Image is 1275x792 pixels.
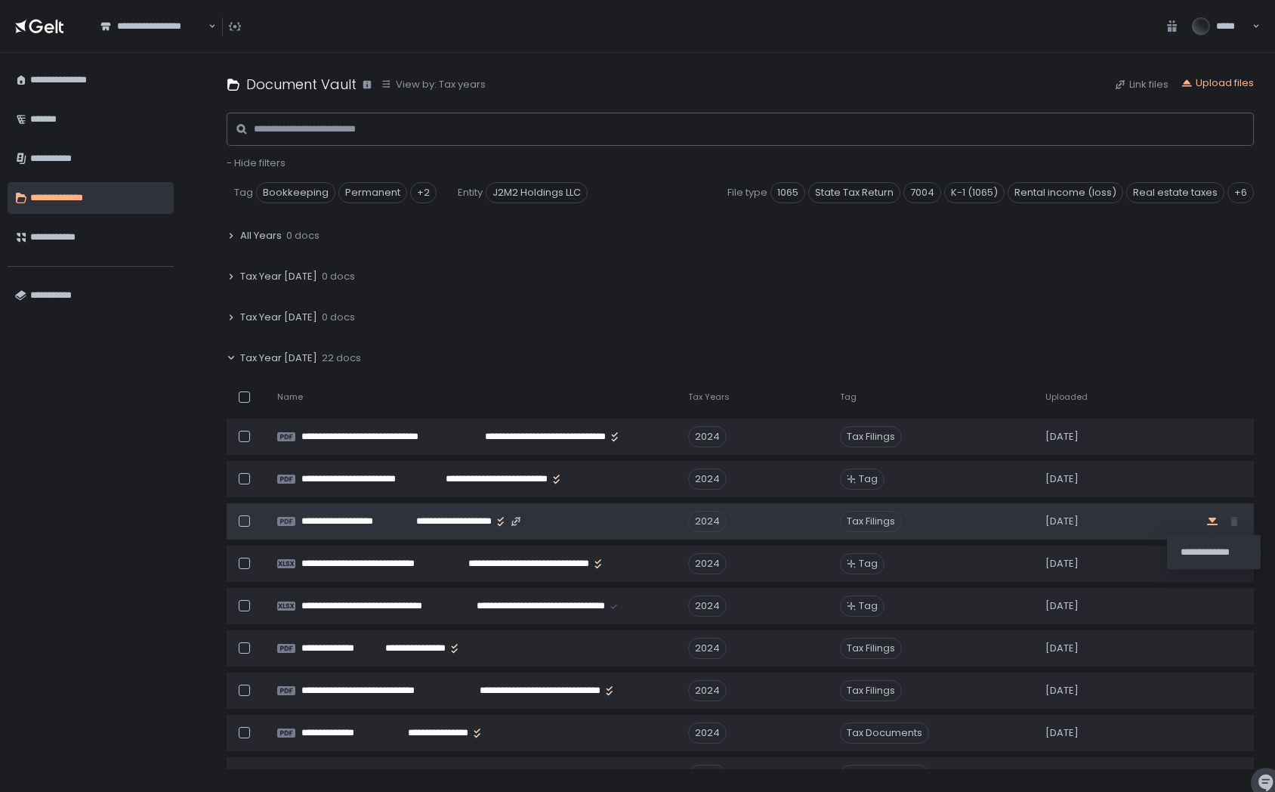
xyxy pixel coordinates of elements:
[688,391,730,403] span: Tax Years
[688,596,727,617] div: 2024
[227,156,286,170] button: - Hide filters
[322,351,361,365] span: 22 docs
[1045,557,1079,571] span: [DATE]
[246,74,357,94] h1: Document Vault
[688,765,727,786] div: 2024
[808,182,900,203] span: State Tax Return
[688,426,727,447] div: 2024
[840,680,902,701] span: Tax Filings
[840,426,902,447] span: Tax Filings
[688,722,727,744] div: 2024
[903,182,941,203] span: 7004
[840,638,902,659] span: Tax Filings
[688,638,727,659] div: 2024
[322,311,355,324] span: 0 docs
[727,186,767,200] span: File type
[1045,391,1088,403] span: Uploaded
[1045,684,1079,698] span: [DATE]
[240,270,317,283] span: Tax Year [DATE]
[1114,78,1168,91] button: Link files
[1045,430,1079,444] span: [DATE]
[770,182,805,203] span: 1065
[1227,182,1254,203] div: +6
[840,765,929,786] span: Tax Documents
[840,391,857,403] span: Tag
[240,229,282,243] span: All Years
[688,469,727,490] div: 2024
[410,182,437,203] div: +2
[286,229,320,243] span: 0 docs
[1045,472,1079,486] span: [DATE]
[859,599,878,613] span: Tag
[1181,76,1254,90] button: Upload files
[234,186,253,200] span: Tag
[277,391,303,403] span: Name
[486,182,588,203] span: J2M2 Holdings LLC
[1045,642,1079,655] span: [DATE]
[1045,769,1079,782] span: [DATE]
[1045,599,1079,613] span: [DATE]
[206,19,207,34] input: Search for option
[840,511,902,532] span: Tax Filings
[840,722,929,744] span: Tax Documents
[91,11,216,42] div: Search for option
[458,186,483,200] span: Entity
[1008,182,1123,203] span: Rental income (loss)
[688,680,727,701] div: 2024
[859,472,878,486] span: Tag
[688,553,727,574] div: 2024
[859,557,878,571] span: Tag
[240,311,317,324] span: Tax Year [DATE]
[1045,726,1079,740] span: [DATE]
[322,270,355,283] span: 0 docs
[688,511,727,532] div: 2024
[1126,182,1224,203] span: Real estate taxes
[381,78,486,91] button: View by: Tax years
[256,182,335,203] span: Bookkeeping
[944,182,1005,203] span: K-1 (1065)
[338,182,407,203] span: Permanent
[1045,515,1079,528] span: [DATE]
[240,351,317,365] span: Tax Year [DATE]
